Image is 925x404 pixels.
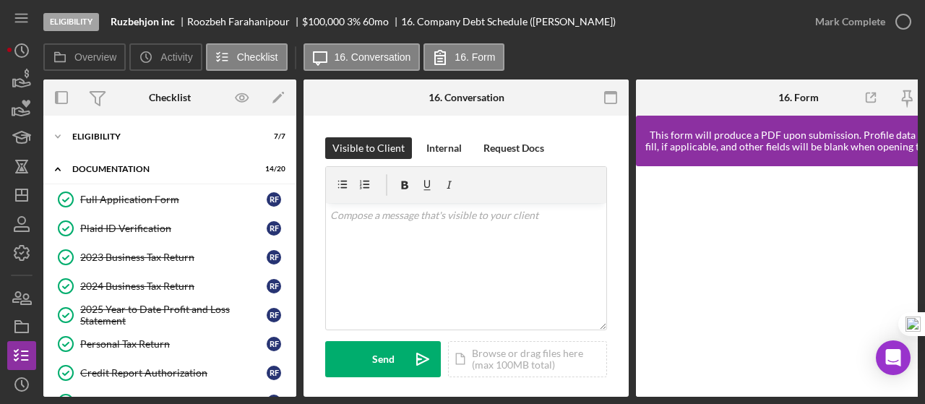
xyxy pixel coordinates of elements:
[237,51,278,63] label: Checklist
[815,7,885,36] div: Mark Complete
[429,92,504,103] div: 16. Conversation
[51,358,289,387] a: Credit Report AuthorizationRF
[363,16,389,27] div: 60 mo
[80,367,267,379] div: Credit Report Authorization
[43,13,99,31] div: Eligibility
[51,243,289,272] a: 2023 Business Tax ReturnRF
[267,366,281,380] div: R F
[259,132,285,141] div: 7 / 7
[267,279,281,293] div: R F
[51,185,289,214] a: Full Application FormRF
[267,221,281,236] div: R F
[72,132,249,141] div: Eligibility
[80,223,267,234] div: Plaid ID Verification
[80,338,267,350] div: Personal Tax Return
[149,92,191,103] div: Checklist
[801,7,918,36] button: Mark Complete
[401,16,616,27] div: 16. Company Debt Schedule ([PERSON_NAME])
[160,51,192,63] label: Activity
[423,43,504,71] button: 16. Form
[51,301,289,330] a: 2025 Year to Date Profit and Loss StatementRF
[426,137,462,159] div: Internal
[325,137,412,159] button: Visible to Client
[72,165,249,173] div: Documentation
[483,137,544,159] div: Request Docs
[129,43,202,71] button: Activity
[267,308,281,322] div: R F
[905,317,921,332] img: one_i.png
[111,16,175,27] b: Ruzbehjon inc
[267,192,281,207] div: R F
[267,250,281,265] div: R F
[51,272,289,301] a: 2024 Business Tax ReturnRF
[80,252,267,263] div: 2023 Business Tax Return
[74,51,116,63] label: Overview
[419,137,469,159] button: Internal
[80,304,267,327] div: 2025 Year to Date Profit and Loss Statement
[80,194,267,205] div: Full Application Form
[206,43,288,71] button: Checklist
[259,165,285,173] div: 14 / 20
[80,280,267,292] div: 2024 Business Tax Return
[187,16,302,27] div: Roozbeh Farahanipour
[302,15,345,27] span: $100,000
[335,51,411,63] label: 16. Conversation
[332,137,405,159] div: Visible to Client
[267,337,281,351] div: R F
[43,43,126,71] button: Overview
[51,330,289,358] a: Personal Tax ReturnRF
[372,341,395,377] div: Send
[778,92,819,103] div: 16. Form
[325,341,441,377] button: Send
[476,137,551,159] button: Request Docs
[347,16,361,27] div: 3 %
[455,51,495,63] label: 16. Form
[876,340,911,375] div: Open Intercom Messenger
[51,214,289,243] a: Plaid ID VerificationRF
[304,43,421,71] button: 16. Conversation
